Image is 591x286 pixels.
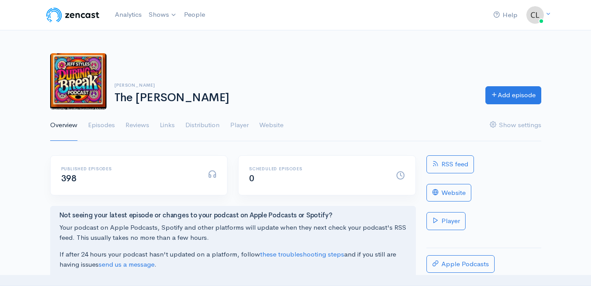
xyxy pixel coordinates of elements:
[99,260,154,268] a: send us a message
[185,110,220,141] a: Distribution
[114,83,475,88] h6: [PERSON_NAME]
[249,166,385,171] h6: Scheduled episodes
[230,110,249,141] a: Player
[114,92,475,104] h1: The [PERSON_NAME]
[145,5,180,25] a: Shows
[426,155,474,173] a: RSS feed
[59,249,407,269] p: If after 24 hours your podcast hasn't updated on a platform, follow and if you still are having i...
[249,173,254,184] span: 0
[526,6,544,24] img: ...
[50,110,77,141] a: Overview
[426,212,466,230] a: Player
[490,6,521,25] a: Help
[160,110,175,141] a: Links
[59,212,407,219] h4: Not seeing your latest episode or changes to your podcast on Apple Podcasts or Spotify?
[111,5,145,24] a: Analytics
[426,184,471,202] a: Website
[59,223,407,242] p: Your podcast on Apple Podcasts, Spotify and other platforms will update when they next check your...
[125,110,149,141] a: Reviews
[485,86,541,104] a: Add episode
[61,166,198,171] h6: Published episodes
[180,5,209,24] a: People
[61,173,77,184] span: 398
[490,110,541,141] a: Show settings
[259,110,283,141] a: Website
[45,6,101,24] img: ZenCast Logo
[88,110,115,141] a: Episodes
[260,250,344,258] a: these troubleshooting steps
[426,255,495,273] a: Apple Podcasts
